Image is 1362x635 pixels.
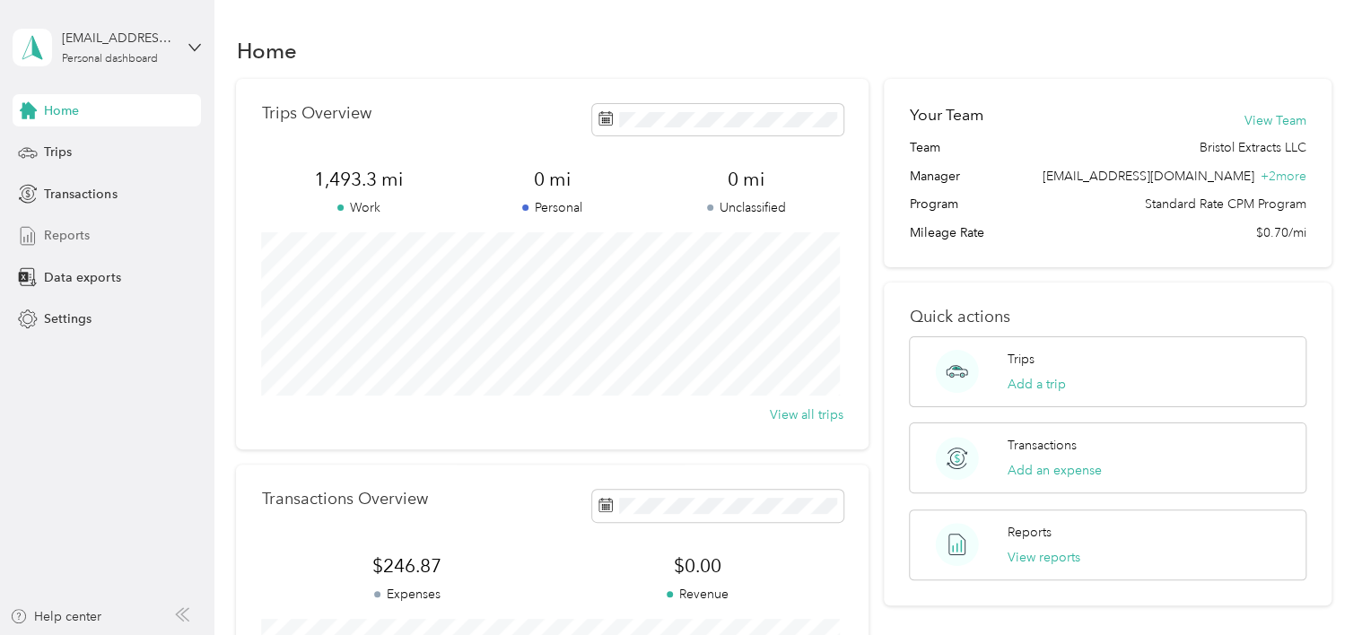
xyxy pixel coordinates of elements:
[909,167,959,186] span: Manager
[650,198,843,217] p: Unclassified
[261,585,552,604] p: Expenses
[44,226,90,245] span: Reports
[62,29,174,48] div: [EMAIL_ADDRESS][DOMAIN_NAME]
[909,223,983,242] span: Mileage Rate
[1261,169,1306,184] span: + 2 more
[456,198,650,217] p: Personal
[44,101,79,120] span: Home
[456,167,650,192] span: 0 mi
[1008,461,1102,480] button: Add an expense
[909,308,1305,326] p: Quick actions
[909,104,982,126] h2: Your Team
[1244,111,1306,130] button: View Team
[62,54,158,65] div: Personal dashboard
[770,405,843,424] button: View all trips
[1200,138,1306,157] span: Bristol Extracts LLC
[1008,436,1077,455] p: Transactions
[261,553,552,578] span: $246.87
[650,167,843,192] span: 0 mi
[909,195,957,213] span: Program
[261,167,455,192] span: 1,493.3 mi
[1008,375,1066,394] button: Add a trip
[1043,169,1254,184] span: [EMAIL_ADDRESS][DOMAIN_NAME]
[261,104,371,123] p: Trips Overview
[10,607,101,626] button: Help center
[1008,350,1035,369] p: Trips
[236,41,296,60] h1: Home
[261,490,427,509] p: Transactions Overview
[553,585,843,604] p: Revenue
[553,553,843,578] span: $0.00
[44,143,72,161] span: Trips
[44,309,92,328] span: Settings
[1145,195,1306,213] span: Standard Rate CPM Program
[44,185,117,204] span: Transactions
[1262,535,1362,635] iframe: Everlance-gr Chat Button Frame
[261,198,455,217] p: Work
[1008,523,1052,542] p: Reports
[909,138,939,157] span: Team
[1256,223,1306,242] span: $0.70/mi
[44,268,120,287] span: Data exports
[1008,548,1080,567] button: View reports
